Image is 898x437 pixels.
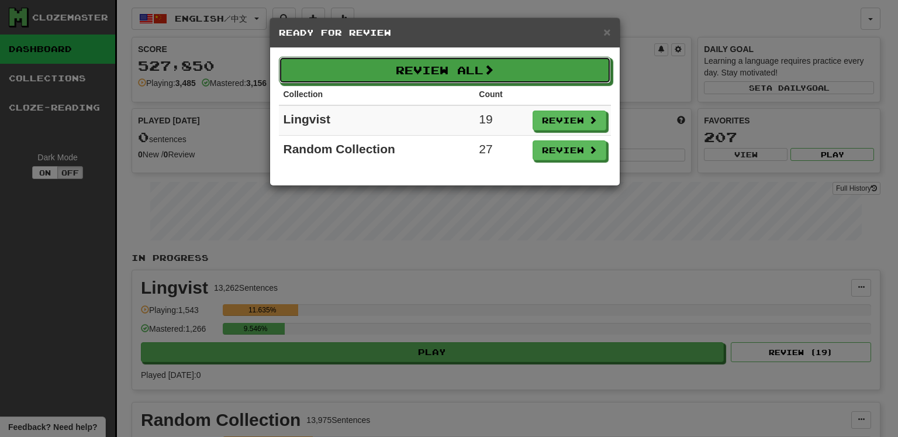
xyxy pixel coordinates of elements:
td: Lingvist [279,105,475,136]
td: 27 [474,136,527,166]
th: Count [474,84,527,105]
td: 19 [474,105,527,136]
h5: Ready for Review [279,27,611,39]
th: Collection [279,84,475,105]
button: Review [533,140,606,160]
span: × [603,25,610,39]
button: Review All [279,57,611,84]
button: Close [603,26,610,38]
button: Review [533,111,606,130]
td: Random Collection [279,136,475,166]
